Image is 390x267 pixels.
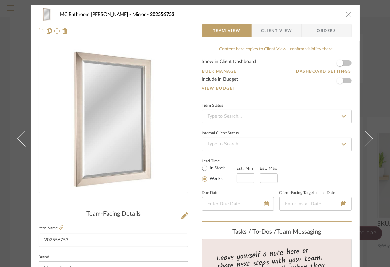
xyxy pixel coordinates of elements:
[237,166,254,171] label: Est. Min
[202,138,352,151] input: Type to Search…
[150,12,175,17] span: 202556753
[209,165,226,171] label: In Stock
[133,12,150,17] span: Mirror
[209,176,223,182] label: Weeks
[39,8,55,21] img: 9095d35e-15ff-43bc-97a0-ee599324bbf9_48x40.jpg
[232,229,276,235] span: Tasks / To-Dos /
[40,47,187,193] img: 9095d35e-15ff-43bc-97a0-ee599324bbf9_436x436.jpg
[39,211,188,218] div: Team-Facing Details
[202,68,237,74] button: Bulk Manage
[213,24,241,37] span: Team View
[62,28,68,34] img: Remove from project
[261,24,292,37] span: Client View
[39,47,188,193] div: 0
[60,12,133,17] span: MC Bathroom [PERSON_NAME]
[202,86,352,91] a: View Budget
[202,110,352,123] input: Type to Search…
[202,164,237,183] mat-radio-group: Select item type
[279,197,352,211] input: Enter Install Date
[39,225,63,231] label: Item Name
[202,46,352,53] div: Content here copies to Client View - confirm visibility there.
[202,158,237,164] label: Lead Time
[202,104,223,107] div: Team Status
[39,234,188,247] input: Enter Item Name
[309,24,344,37] span: Orders
[202,197,274,211] input: Enter Due Date
[346,11,352,18] button: close
[202,191,219,195] label: Due Date
[279,191,335,195] label: Client-Facing Target Install Date
[296,68,352,74] button: Dashboard Settings
[202,229,352,236] div: team Messaging
[202,132,239,135] div: Internal Client Status
[260,166,278,171] label: Est. Max
[39,256,50,259] label: Brand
